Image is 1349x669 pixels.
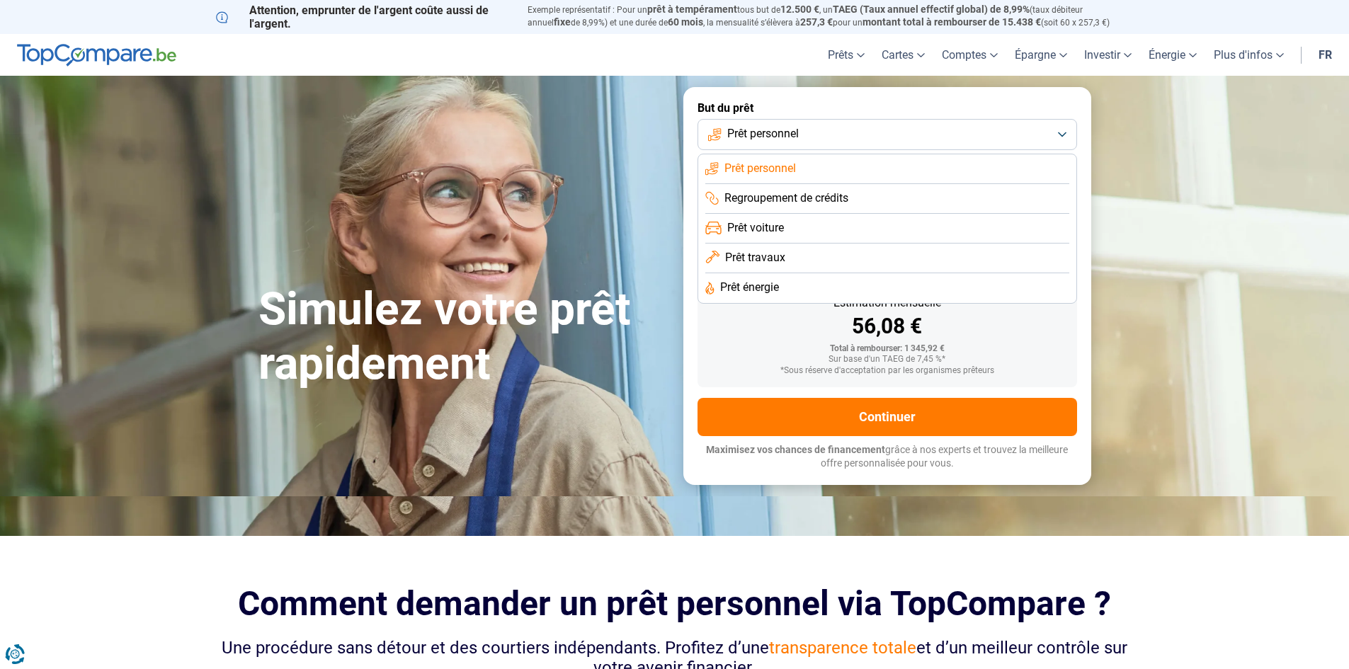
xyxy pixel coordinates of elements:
a: Énergie [1140,34,1205,76]
a: Comptes [933,34,1006,76]
div: 56,08 € [709,316,1066,337]
a: Cartes [873,34,933,76]
a: Prêts [819,34,873,76]
img: TopCompare [17,44,176,67]
span: Maximisez vos chances de financement [706,444,885,455]
p: grâce à nos experts et trouvez la meilleure offre personnalisée pour vous. [698,443,1077,471]
a: Épargne [1006,34,1076,76]
span: transparence totale [769,638,916,658]
span: 12.500 € [780,4,819,15]
div: Sur base d'un TAEG de 7,45 %* [709,355,1066,365]
label: But du prêt [698,101,1077,115]
span: 60 mois [668,16,703,28]
a: fr [1310,34,1341,76]
p: Attention, emprunter de l'argent coûte aussi de l'argent. [216,4,511,30]
h1: Simulez votre prêt rapidement [258,282,666,391]
a: Investir [1076,34,1140,76]
span: montant total à rembourser de 15.438 € [863,16,1041,28]
div: Total à rembourser: 1 345,92 € [709,344,1066,354]
span: Prêt personnel [727,126,799,142]
span: Prêt énergie [720,280,779,295]
span: prêt à tempérament [647,4,737,15]
span: 257,3 € [800,16,833,28]
p: Exemple représentatif : Pour un tous but de , un (taux débiteur annuel de 8,99%) et une durée de ... [528,4,1134,29]
span: Prêt voiture [727,220,784,236]
div: Estimation mensuelle [709,297,1066,309]
h2: Comment demander un prêt personnel via TopCompare ? [216,584,1134,623]
span: TAEG (Taux annuel effectif global) de 8,99% [833,4,1030,15]
span: Regroupement de crédits [724,190,848,206]
a: Plus d'infos [1205,34,1292,76]
button: Prêt personnel [698,119,1077,150]
span: Prêt travaux [725,250,785,265]
button: Continuer [698,398,1077,436]
span: fixe [554,16,571,28]
div: *Sous réserve d'acceptation par les organismes prêteurs [709,366,1066,376]
span: Prêt personnel [724,161,796,176]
